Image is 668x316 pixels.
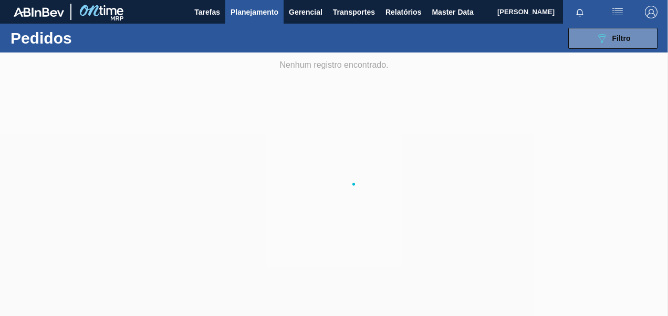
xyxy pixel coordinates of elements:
[611,6,624,18] img: userActions
[385,6,421,18] span: Relatórios
[645,6,657,18] img: Logout
[568,28,657,49] button: Filtro
[612,34,631,43] span: Filtro
[333,6,375,18] span: Transportes
[432,6,473,18] span: Master Data
[14,7,64,17] img: TNhmsLtSVTkK8tSr43FrP2fwEKptu5GPRR3wAAAABJRU5ErkJggg==
[194,6,220,18] span: Tarefas
[11,32,155,44] h1: Pedidos
[231,6,278,18] span: Planejamento
[563,5,597,19] button: Notificações
[289,6,322,18] span: Gerencial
